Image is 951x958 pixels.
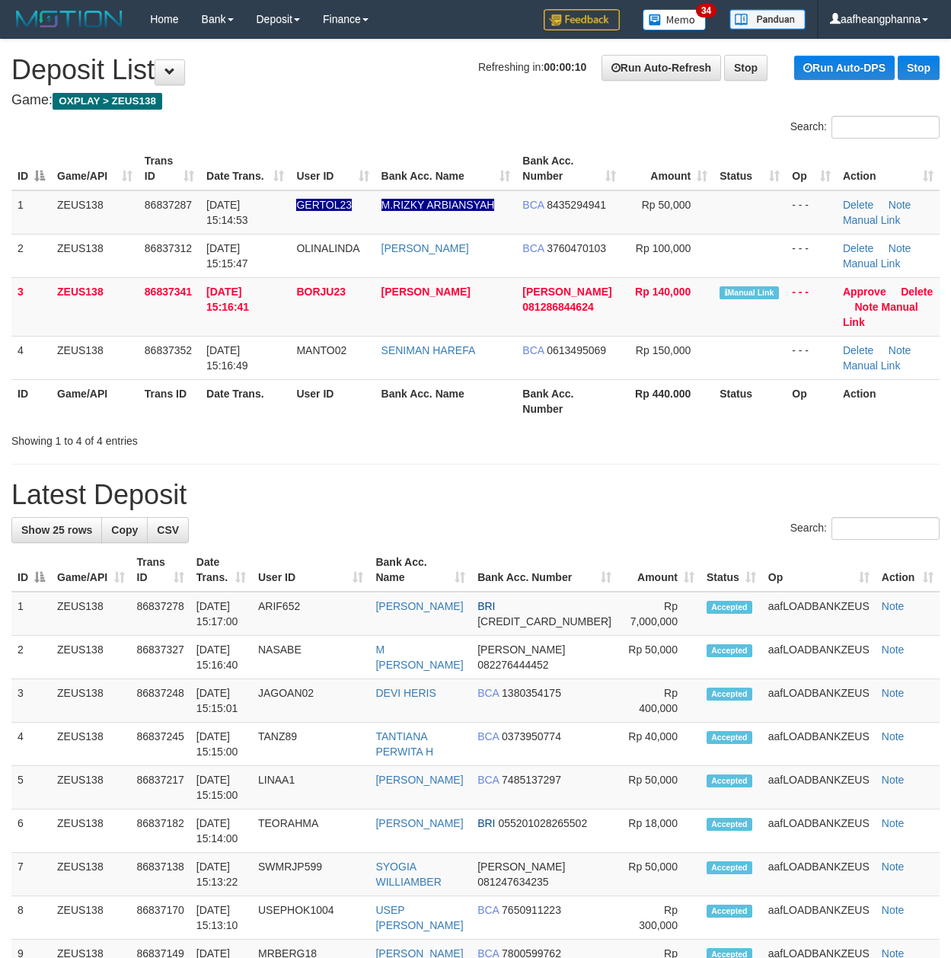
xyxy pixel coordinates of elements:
a: SENIMAN HAREFA [381,344,476,356]
td: 6 [11,810,51,853]
a: [PERSON_NAME] [375,817,463,829]
span: Rp 50,000 [642,199,691,211]
th: Bank Acc. Name: activate to sort column ascending [375,147,517,190]
span: Accepted [707,818,752,831]
span: Copy 0613495069 to clipboard [547,344,606,356]
th: Status: activate to sort column ascending [713,147,786,190]
td: ZEUS138 [51,896,131,940]
h4: Game: [11,93,940,108]
th: Bank Acc. Number [516,379,621,423]
td: 1 [11,592,51,636]
span: BCA [522,344,544,356]
th: Op: activate to sort column ascending [762,548,876,592]
span: BCA [522,242,544,254]
a: [PERSON_NAME] [381,242,469,254]
th: User ID [290,379,375,423]
td: ZEUS138 [51,853,131,896]
span: BRI [477,600,495,612]
th: Date Trans.: activate to sort column ascending [200,147,290,190]
td: 86837248 [131,679,190,723]
span: BORJU23 [296,286,346,298]
span: Copy 8435294941 to clipboard [547,199,606,211]
td: ZEUS138 [51,636,131,679]
td: - - - [786,277,837,336]
a: [PERSON_NAME] [375,774,463,786]
th: User ID: activate to sort column ascending [290,147,375,190]
span: Copy [111,524,138,536]
span: CSV [157,524,179,536]
a: Note [854,301,878,313]
td: [DATE] 15:15:01 [190,679,252,723]
th: Game/API: activate to sort column ascending [51,147,139,190]
th: Trans ID [139,379,200,423]
th: Action: activate to sort column ascending [876,548,940,592]
td: [DATE] 15:15:00 [190,723,252,766]
span: OXPLAY > ZEUS138 [53,93,162,110]
a: M.RIZKY ARBIANSYAH [381,199,495,211]
td: - - - [786,190,837,235]
img: Button%20Memo.svg [643,9,707,30]
td: USEPHOK1004 [252,896,369,940]
th: Bank Acc. Name [375,379,517,423]
th: Action [837,379,940,423]
a: Note [882,817,905,829]
span: Manually Linked [720,286,778,299]
td: 86837327 [131,636,190,679]
td: ZEUS138 [51,592,131,636]
span: 86837287 [145,199,192,211]
td: 7 [11,853,51,896]
th: Date Trans. [200,379,290,423]
th: Status [713,379,786,423]
th: Amount: activate to sort column ascending [618,548,700,592]
a: Manual Link [843,359,901,372]
th: ID: activate to sort column descending [11,147,51,190]
span: OLINALINDA [296,242,359,254]
span: Accepted [707,774,752,787]
span: Copy 082276444452 to clipboard [477,659,548,671]
th: Bank Acc. Number: activate to sort column ascending [516,147,621,190]
a: Delete [843,199,873,211]
td: ZEUS138 [51,336,139,379]
td: 86837217 [131,766,190,810]
a: M [PERSON_NAME] [375,643,463,671]
a: Delete [843,242,873,254]
span: [PERSON_NAME] [522,286,611,298]
td: 86837182 [131,810,190,853]
a: Run Auto-Refresh [602,55,721,81]
span: 34 [696,4,716,18]
td: Rp 300,000 [618,896,700,940]
span: BCA [522,199,544,211]
td: 86837170 [131,896,190,940]
span: Copy 081286844624 to clipboard [522,301,593,313]
td: ZEUS138 [51,679,131,723]
img: Feedback.jpg [544,9,620,30]
a: Copy [101,517,148,543]
a: Manual Link [843,301,918,328]
td: 86837278 [131,592,190,636]
td: - - - [786,336,837,379]
th: Game/API [51,379,139,423]
input: Search: [831,517,940,540]
th: Bank Acc. Number: activate to sort column ascending [471,548,618,592]
span: [PERSON_NAME] [477,643,565,656]
span: BCA [477,730,499,742]
td: LINAA1 [252,766,369,810]
th: ID: activate to sort column descending [11,548,51,592]
td: aafLOADBANKZEUS [762,636,876,679]
td: 2 [11,234,51,277]
a: Note [882,904,905,916]
td: Rp 400,000 [618,679,700,723]
a: [PERSON_NAME] [375,600,463,612]
img: MOTION_logo.png [11,8,127,30]
td: 3 [11,277,51,336]
td: ZEUS138 [51,723,131,766]
td: Rp 50,000 [618,766,700,810]
span: BCA [477,687,499,699]
h1: Latest Deposit [11,480,940,510]
td: JAGOAN02 [252,679,369,723]
td: Rp 50,000 [618,636,700,679]
td: ZEUS138 [51,810,131,853]
td: 4 [11,336,51,379]
a: [PERSON_NAME] [381,286,471,298]
span: Copy 7650911223 to clipboard [502,904,561,916]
